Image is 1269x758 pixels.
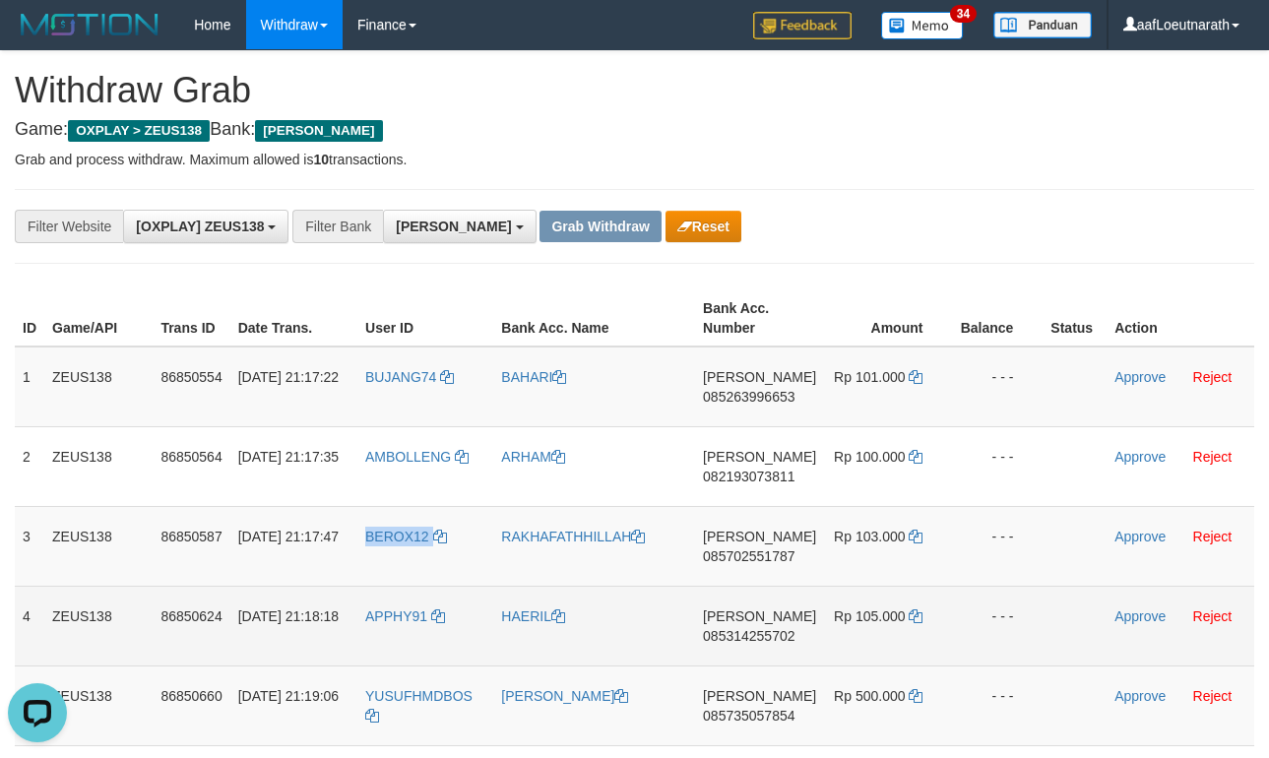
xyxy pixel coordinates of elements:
a: Copy 500000 to clipboard [909,688,922,704]
span: Rp 100.000 [834,449,905,465]
div: Filter Website [15,210,123,243]
span: [DATE] 21:17:22 [238,369,339,385]
span: [DATE] 21:17:35 [238,449,339,465]
span: [DATE] 21:18:18 [238,608,339,624]
a: Approve [1114,449,1166,465]
span: [PERSON_NAME] [703,449,816,465]
span: 86850554 [160,369,222,385]
td: - - - [952,586,1043,665]
td: ZEUS138 [44,426,153,506]
span: [PERSON_NAME] [703,529,816,544]
span: OXPLAY > ZEUS138 [68,120,210,142]
a: AMBOLLENG [365,449,469,465]
div: Filter Bank [292,210,383,243]
img: panduan.png [993,12,1092,38]
span: [DATE] 21:17:47 [238,529,339,544]
span: Copy 085735057854 to clipboard [703,708,794,724]
th: Action [1107,290,1254,347]
th: User ID [357,290,493,347]
th: Bank Acc. Number [695,290,824,347]
span: Copy 085314255702 to clipboard [703,628,794,644]
span: Rp 500.000 [834,688,905,704]
button: [OXPLAY] ZEUS138 [123,210,288,243]
span: 86850660 [160,688,222,704]
td: 3 [15,506,44,586]
td: ZEUS138 [44,347,153,427]
td: ZEUS138 [44,506,153,586]
span: Copy 085263996653 to clipboard [703,389,794,405]
a: Approve [1114,529,1166,544]
td: - - - [952,347,1043,427]
strong: 10 [313,152,329,167]
button: Open LiveChat chat widget [8,8,67,67]
span: APPHY91 [365,608,427,624]
th: Balance [952,290,1043,347]
button: [PERSON_NAME] [383,210,536,243]
span: 86850624 [160,608,222,624]
td: - - - [952,665,1043,745]
span: Copy 085702551787 to clipboard [703,548,794,564]
th: Amount [824,290,952,347]
a: Reject [1193,529,1233,544]
span: YUSUFHMDBOS [365,688,473,704]
td: - - - [952,426,1043,506]
a: [PERSON_NAME] [501,688,628,704]
a: RAKHAFATHHILLAH [501,529,645,544]
a: YUSUFHMDBOS [365,688,473,724]
img: MOTION_logo.png [15,10,164,39]
a: Reject [1193,688,1233,704]
th: Trans ID [153,290,229,347]
a: Approve [1114,688,1166,704]
a: Approve [1114,608,1166,624]
img: Button%20Memo.svg [881,12,964,39]
th: Status [1043,290,1107,347]
h1: Withdraw Grab [15,71,1254,110]
span: [PERSON_NAME] [703,608,816,624]
a: Reject [1193,608,1233,624]
td: 4 [15,586,44,665]
a: ARHAM [501,449,565,465]
span: 34 [950,5,977,23]
button: Grab Withdraw [539,211,661,242]
span: [PERSON_NAME] [396,219,511,234]
td: 2 [15,426,44,506]
a: BUJANG74 [365,369,454,385]
td: 5 [15,665,44,745]
a: BEROX12 [365,529,446,544]
span: AMBOLLENG [365,449,451,465]
span: Rp 105.000 [834,608,905,624]
span: Rp 103.000 [834,529,905,544]
span: BEROX12 [365,529,429,544]
span: [OXPLAY] ZEUS138 [136,219,264,234]
a: APPHY91 [365,608,445,624]
th: Bank Acc. Name [493,290,695,347]
p: Grab and process withdraw. Maximum allowed is transactions. [15,150,1254,169]
span: Copy 082193073811 to clipboard [703,469,794,484]
button: Reset [666,211,741,242]
a: Reject [1193,449,1233,465]
span: Rp 101.000 [834,369,905,385]
td: ZEUS138 [44,586,153,665]
a: BAHARI [501,369,566,385]
span: [PERSON_NAME] [703,688,816,704]
h4: Game: Bank: [15,120,1254,140]
a: Reject [1193,369,1233,385]
img: Feedback.jpg [753,12,852,39]
span: [PERSON_NAME] [703,369,816,385]
th: Date Trans. [230,290,357,347]
span: [PERSON_NAME] [255,120,382,142]
a: Copy 103000 to clipboard [909,529,922,544]
a: Copy 100000 to clipboard [909,449,922,465]
span: 86850564 [160,449,222,465]
th: ID [15,290,44,347]
a: HAERIL [501,608,565,624]
a: Copy 101000 to clipboard [909,369,922,385]
td: - - - [952,506,1043,586]
a: Approve [1114,369,1166,385]
td: ZEUS138 [44,665,153,745]
span: BUJANG74 [365,369,436,385]
span: 86850587 [160,529,222,544]
th: Game/API [44,290,153,347]
td: 1 [15,347,44,427]
span: [DATE] 21:19:06 [238,688,339,704]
